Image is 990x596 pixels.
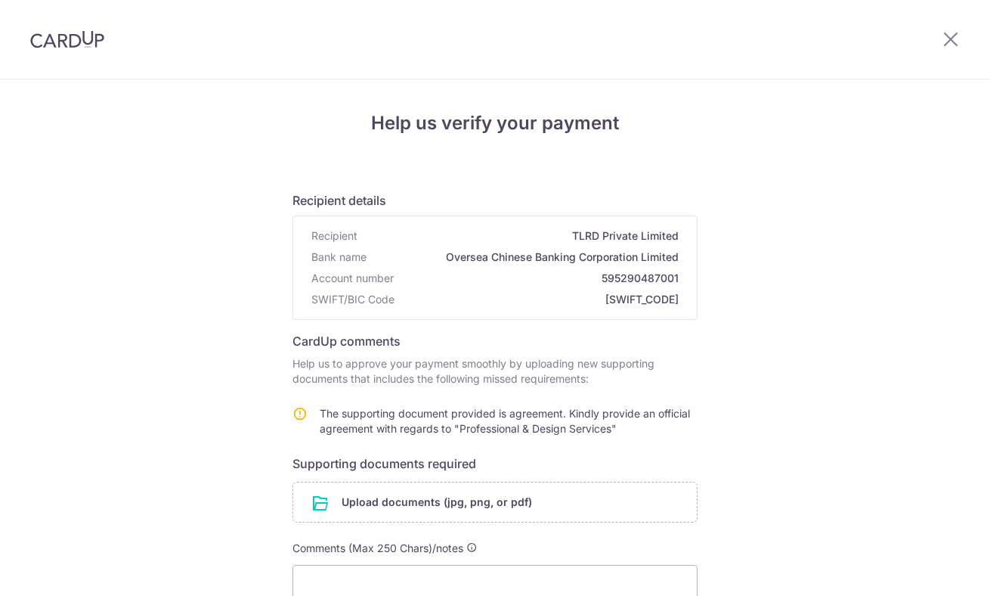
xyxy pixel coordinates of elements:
[311,292,394,307] span: SWIFT/BIC Code
[292,110,698,137] h4: Help us verify your payment
[373,250,679,265] span: Oversea Chinese Banking Corporation Limited
[364,228,679,244] span: TLRD Private Limited
[401,292,679,307] span: [SWIFT_CODE]
[292,332,698,350] h6: CardUp comments
[292,482,698,523] div: Upload documents (jpg, png, or pdf)
[320,407,690,435] span: The supporting document provided is agreement. Kindly provide an official agreement with regards ...
[292,356,698,386] p: Help us to approve your payment smoothly by uploading new supporting documents that includes the ...
[311,250,367,265] span: Bank name
[311,228,357,244] span: Recipient
[292,191,698,210] h6: Recipient details
[292,455,698,473] h6: Supporting documents required
[292,542,463,554] span: Comments (Max 250 Chars)/notes
[30,30,104,48] img: CardUp
[400,271,679,286] span: 595290487001
[311,271,394,286] span: Account number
